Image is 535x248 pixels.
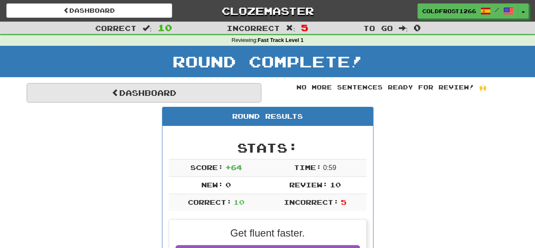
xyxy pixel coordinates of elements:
span: : [398,25,408,32]
span: Review: [289,181,328,189]
span: 0 : 59 [323,164,336,171]
span: 5 [340,198,346,206]
span: : [286,25,295,32]
a: Clozemaster [185,3,351,18]
p: Get fluent faster. [176,226,360,240]
span: Correct: [187,198,231,206]
span: 0 [414,22,421,33]
strong: Fast Track Level 1 [258,37,304,43]
span: To go [363,24,392,32]
a: Dashboard [27,83,261,103]
span: 0 [225,181,230,189]
span: : [143,25,152,32]
span: 10 [329,181,340,189]
span: Correct [95,24,137,32]
span: / [495,7,499,13]
div: No more sentences ready for review! 🙌 [274,83,509,92]
div: Round Results [162,107,373,126]
h1: Round Complete! [3,53,532,70]
h2: Stats: [169,141,367,155]
span: Incorrect [227,24,280,32]
span: 10 [158,22,172,33]
span: Time: [294,163,321,171]
a: Dashboard [6,3,172,18]
span: 10 [233,198,244,206]
span: 5 [301,22,308,33]
a: ColdFrost1266 / [417,3,518,19]
span: Incorrect: [284,198,339,206]
span: ColdFrost1266 [422,7,476,15]
span: Score: [190,163,223,171]
span: + 64 [225,163,241,171]
span: New: [201,181,223,189]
